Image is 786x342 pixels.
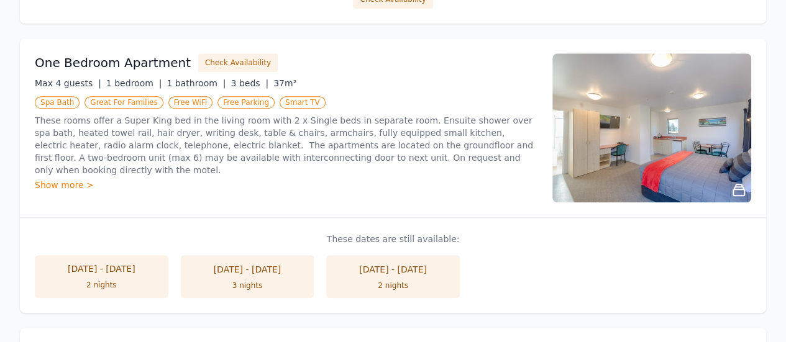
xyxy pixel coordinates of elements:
span: Free WiFi [168,96,213,109]
span: Spa Bath [35,96,80,109]
div: 3 nights [193,281,302,290]
span: 37m² [273,78,296,88]
button: Check Availability [198,53,278,72]
div: [DATE] - [DATE] [47,263,156,275]
div: Show more > [35,179,537,191]
span: 1 bedroom | [106,78,162,88]
span: Max 4 guests | [35,78,101,88]
span: Smart TV [280,96,326,109]
span: Great For Families [85,96,163,109]
div: [DATE] - [DATE] [193,263,302,276]
div: 2 nights [339,281,447,290]
h3: One Bedroom Apartment [35,54,191,71]
span: 3 beds | [231,78,268,88]
div: 2 nights [47,280,156,290]
span: Free Parking [217,96,275,109]
span: 1 bathroom | [167,78,226,88]
p: These rooms offer a Super King bed in the living room with 2 x Single beds in separate room. Ensu... [35,114,537,176]
p: These dates are still available: [35,233,751,245]
div: [DATE] - [DATE] [339,263,447,276]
